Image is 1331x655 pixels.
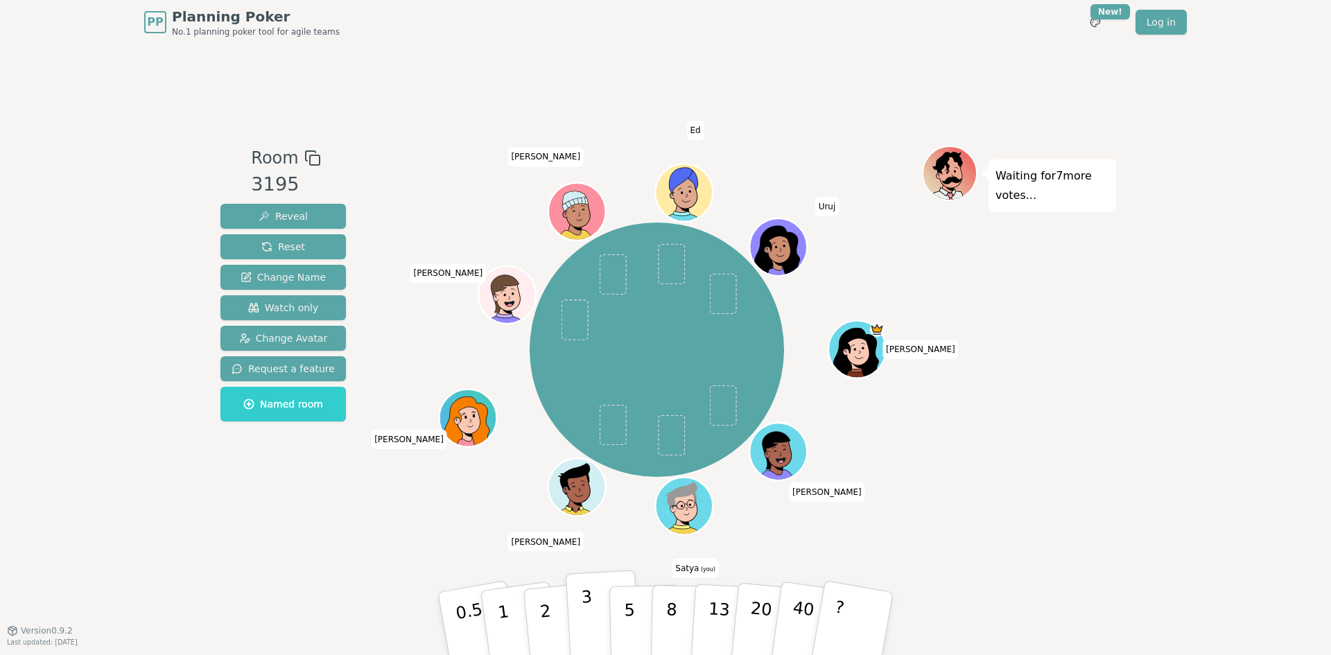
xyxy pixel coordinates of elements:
[699,566,715,573] span: (you)
[687,121,704,141] span: Click to change your name
[7,638,78,646] span: Last updated: [DATE]
[1090,4,1130,19] div: New!
[1136,10,1187,35] a: Log in
[172,26,340,37] span: No.1 planning poker tool for agile teams
[21,625,73,636] span: Version 0.9.2
[220,356,346,381] button: Request a feature
[147,14,163,30] span: PP
[371,430,447,450] span: Click to change your name
[220,387,346,421] button: Named room
[251,171,320,199] div: 3195
[507,532,584,552] span: Click to change your name
[995,166,1109,205] p: Waiting for 7 more votes...
[232,362,335,376] span: Request a feature
[251,146,298,171] span: Room
[882,340,959,359] span: Click to change your name
[657,479,711,533] button: Click to change your avatar
[144,7,340,37] a: PPPlanning PokerNo.1 planning poker tool for agile teams
[410,264,487,283] span: Click to change your name
[870,322,885,337] span: Nancy is the host
[259,209,308,223] span: Reveal
[241,270,326,284] span: Change Name
[243,397,323,411] span: Named room
[220,295,346,320] button: Watch only
[815,197,840,216] span: Click to change your name
[1083,10,1108,35] button: New!
[672,559,719,578] span: Click to change your name
[220,265,346,290] button: Change Name
[239,331,328,345] span: Change Avatar
[220,204,346,229] button: Reveal
[7,625,73,636] button: Version0.9.2
[248,301,319,315] span: Watch only
[789,482,865,502] span: Click to change your name
[220,326,346,351] button: Change Avatar
[261,240,305,254] span: Reset
[220,234,346,259] button: Reset
[507,148,584,167] span: Click to change your name
[172,7,340,26] span: Planning Poker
